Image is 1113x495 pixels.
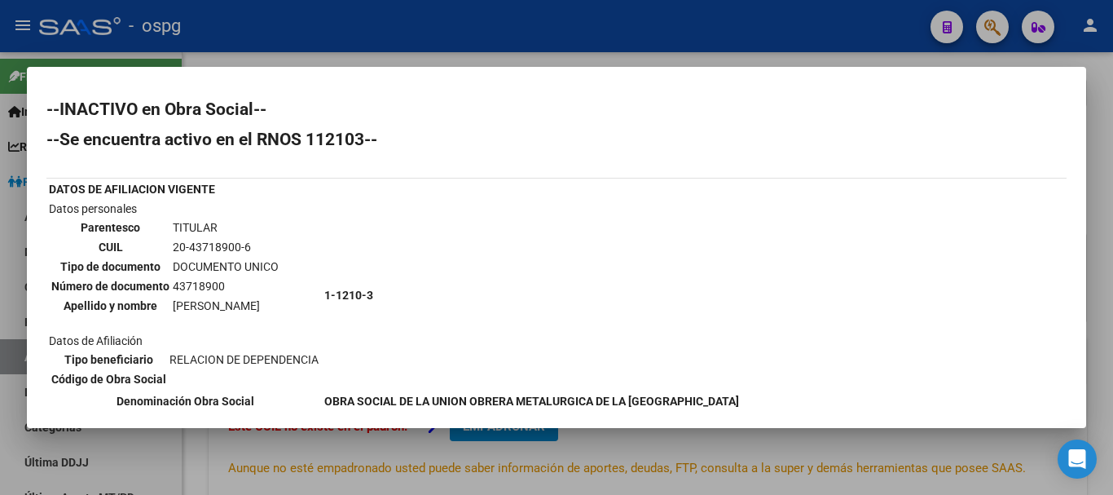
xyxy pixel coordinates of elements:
th: Número de documento [51,277,170,295]
b: DATOS DE AFILIACION VIGENTE [49,183,215,196]
td: [PERSON_NAME] [172,297,279,315]
th: Código de Obra Social [51,370,167,388]
h2: --INACTIVO en Obra Social-- [46,101,1067,117]
h2: --Se encuentra activo en el RNOS 112103-- [46,131,1067,148]
td: 20-43718900-6 [172,238,279,256]
th: Parentesco [51,219,170,236]
td: RELACION DE DEPENDENCIA [169,351,319,369]
td: Datos personales Datos de Afiliación [48,200,322,391]
b: OBRA SOCIAL DE LA UNION OBRERA METALURGICA DE LA [GEOGRAPHIC_DATA] [324,395,739,408]
td: TITULAR [172,219,279,236]
b: 1-1210-3 [324,289,373,302]
td: DOCUMENTO UNICO [172,258,279,276]
th: Denominación Obra Social [48,392,322,410]
th: CUIL [51,238,170,256]
div: Open Intercom Messenger [1058,440,1097,479]
th: Tipo beneficiario [51,351,167,369]
td: 43718900 [172,277,279,295]
th: Tipo de documento [51,258,170,276]
th: Apellido y nombre [51,297,170,315]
